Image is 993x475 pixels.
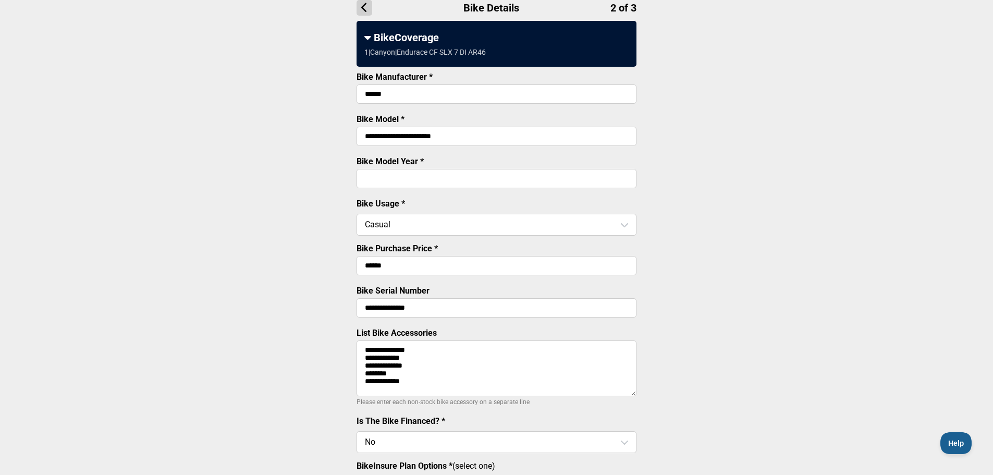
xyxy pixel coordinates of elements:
[940,432,972,454] iframe: Toggle Customer Support
[357,243,438,253] label: Bike Purchase Price *
[357,461,452,471] strong: BikeInsure Plan Options *
[364,48,486,56] div: 1 | Canyon | Endurace CF SLX 7 DI AR46
[357,328,437,338] label: List Bike Accessories
[357,72,433,82] label: Bike Manufacturer *
[357,156,424,166] label: Bike Model Year *
[357,286,430,296] label: Bike Serial Number
[610,2,636,14] span: 2 of 3
[364,31,629,44] div: BikeCoverage
[357,396,636,408] p: Please enter each non-stock bike accessory on a separate line
[357,461,636,471] label: (select one)
[357,114,404,124] label: Bike Model *
[357,416,445,426] label: Is The Bike Financed? *
[357,199,405,209] label: Bike Usage *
